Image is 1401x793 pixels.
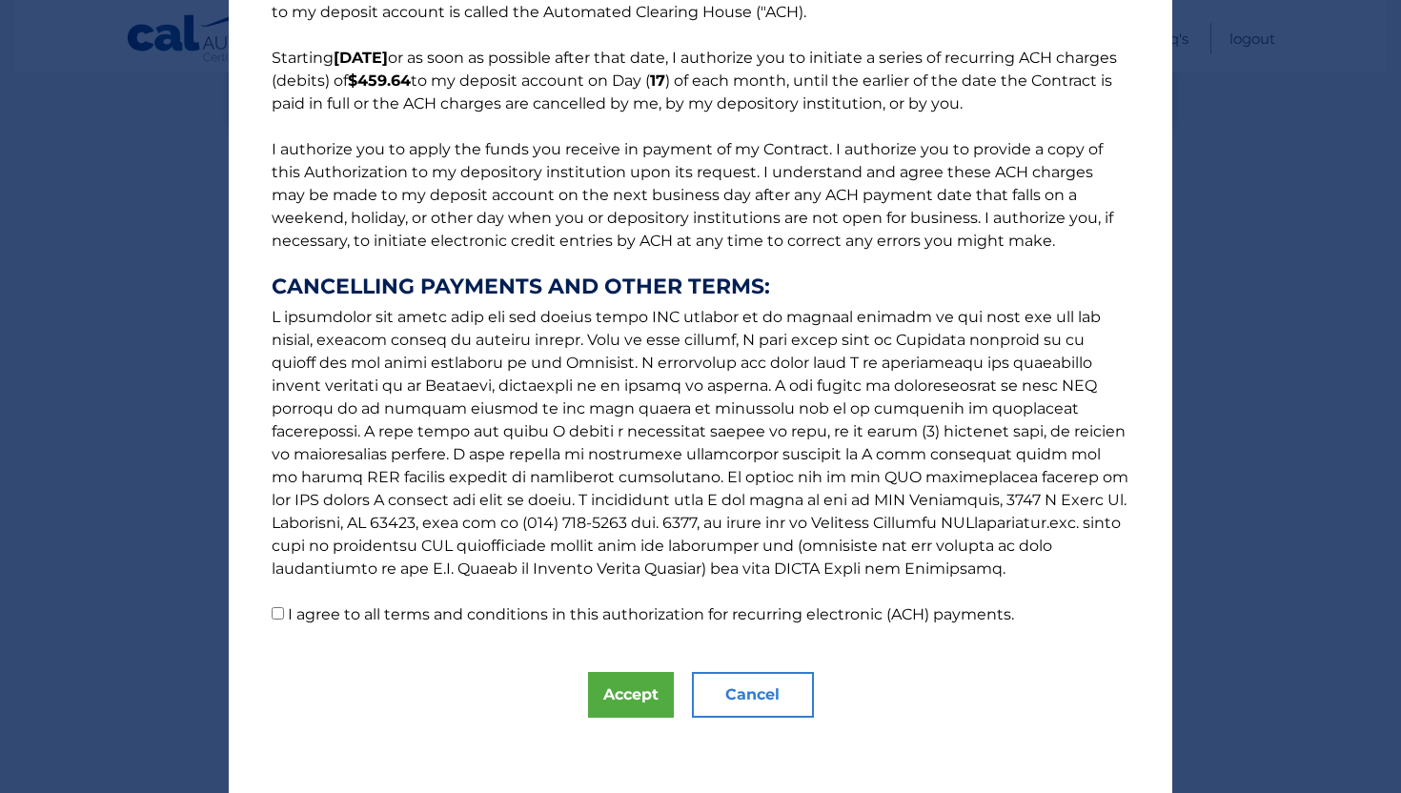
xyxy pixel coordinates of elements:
b: 17 [650,71,665,90]
label: I agree to all terms and conditions in this authorization for recurring electronic (ACH) payments. [288,605,1014,623]
button: Cancel [692,672,814,718]
b: [DATE] [334,49,388,67]
button: Accept [588,672,674,718]
b: $459.64 [348,71,411,90]
strong: CANCELLING PAYMENTS AND OTHER TERMS: [272,275,1129,298]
